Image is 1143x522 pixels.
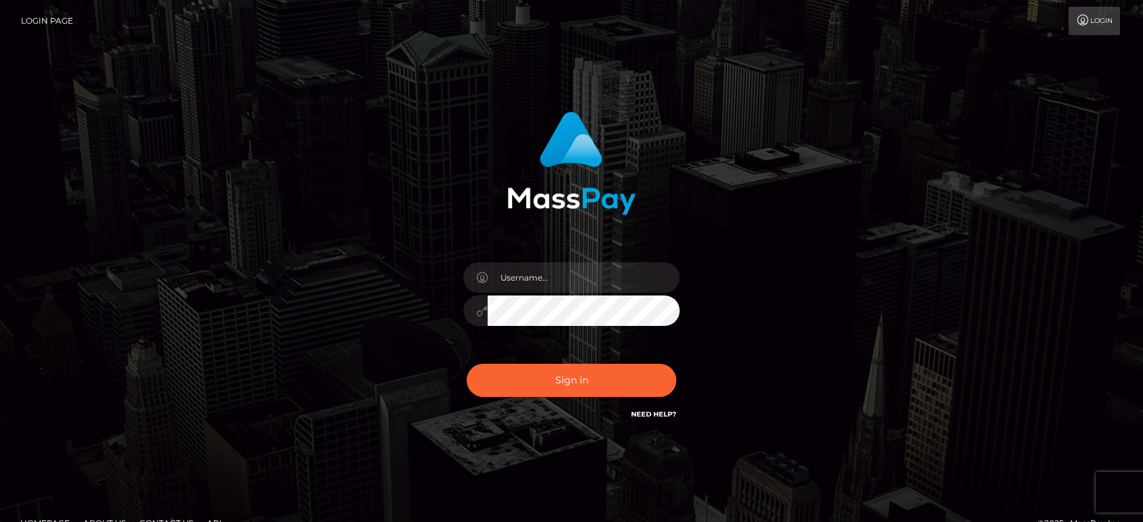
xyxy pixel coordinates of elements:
button: Sign in [467,364,676,397]
a: Login [1069,7,1120,35]
input: Username... [488,262,680,293]
a: Login Page [21,7,73,35]
a: Need Help? [631,410,676,419]
img: MassPay Login [507,112,636,215]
